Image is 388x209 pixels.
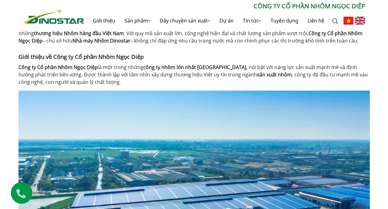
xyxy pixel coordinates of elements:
[343,17,353,25] img: Tiếng Việt
[155,11,215,31] a: Dây chuyền sản xuất
[18,64,98,71] strong: Công ty Cổ phần Nhôm Ngọc Diệp
[143,64,246,71] strong: công ty nhôm lớn nhất [GEOGRAPHIC_DATA]
[303,11,329,31] a: Liên hệ
[120,11,155,31] a: Sản phẩm
[72,37,130,44] strong: Nhà máy Nhôm Dinostar
[215,11,238,31] a: Dự án
[18,22,370,44] p: Trong bối cảnh ngành công nghiệp vật liệu đang phát triển mạnh mẽ tại [GEOGRAPHIC_DATA], đã khẳng...
[355,17,365,25] img: English
[18,53,144,60] span: Giới thiệu về Công ty Cổ phần Nhôm Ngọc Diệp
[34,30,124,37] strong: thương hiệu Nhôm hàng đầu Việt Nam
[18,64,370,86] p: là một trong những , nổi bật với năng lực sản xuất mạnh mẽ và định hướng phát triển bền vững. Đượ...
[88,11,120,31] a: Giới thiệu
[84,2,365,11] p: CÔNG TY CỔ PHẦN NHÔM NGỌC DIỆP
[23,8,84,24] img: Nhôm Dinostar
[257,71,292,78] strong: sản xuất nhôm
[332,18,338,24] img: search
[266,11,303,31] a: Tuyển dụng
[238,11,266,31] a: Tin tức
